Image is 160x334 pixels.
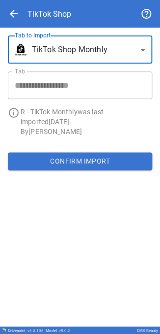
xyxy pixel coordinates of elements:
span: arrow_back [8,8,20,20]
span: v 5.0.2 [59,328,70,333]
span: TikTok Shop Monthly [32,44,107,56]
div: DIBS Beauty [137,328,158,333]
p: R - TikTok Monthly was last imported [DATE] [21,107,152,127]
div: Model [46,328,70,333]
img: brand icon not found [15,44,27,56]
span: info_outline [8,107,20,119]
div: TikTok Shop [27,9,71,19]
label: Tab to Import [15,31,51,39]
button: Confirm Import [8,152,152,170]
p: By [PERSON_NAME] [21,127,152,136]
label: Tab [15,67,25,75]
span: v 6.0.106 [27,328,44,333]
img: Drivepoint [2,328,6,332]
div: Drivepoint [8,328,44,333]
